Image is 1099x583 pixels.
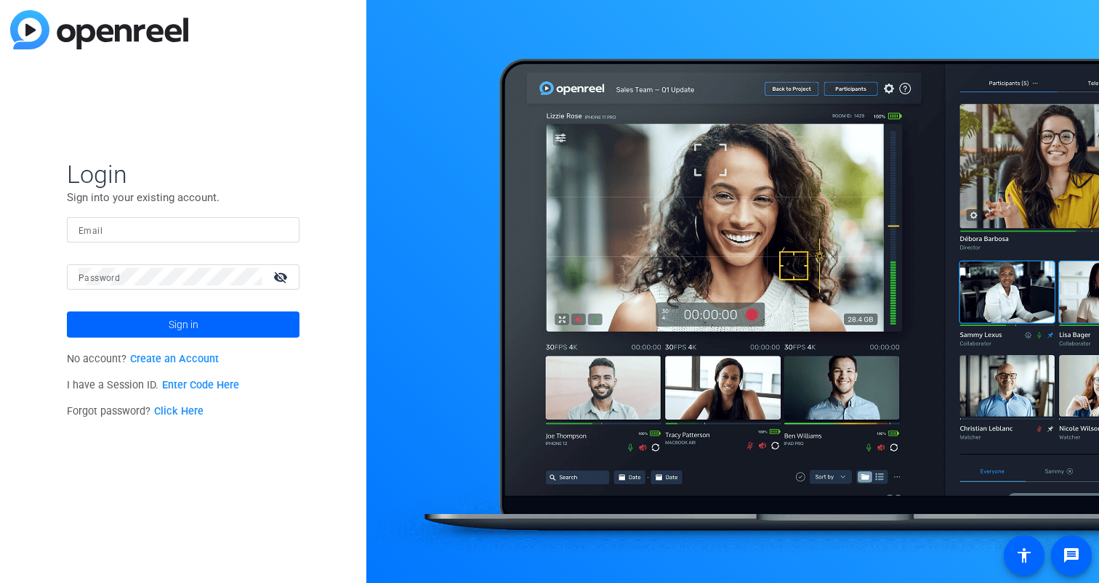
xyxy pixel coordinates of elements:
[67,379,239,391] span: I have a Session ID.
[78,273,120,283] mat-label: Password
[67,189,299,205] p: Sign into your existing account.
[1063,547,1080,564] mat-icon: message
[78,221,288,238] input: Enter Email Address
[67,311,299,338] button: Sign in
[130,353,219,365] a: Create an Account
[67,159,299,189] span: Login
[154,405,204,417] a: Click Here
[10,10,188,49] img: blue-gradient.svg
[169,306,198,343] span: Sign in
[162,379,239,391] a: Enter Code Here
[265,266,299,288] mat-icon: visibility_off
[67,353,219,365] span: No account?
[78,226,102,236] mat-label: Email
[1015,547,1033,564] mat-icon: accessibility
[67,405,204,417] span: Forgot password?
